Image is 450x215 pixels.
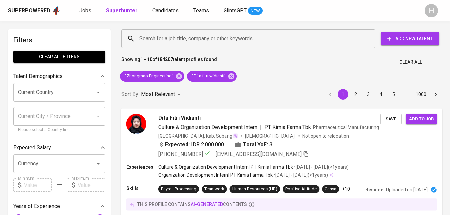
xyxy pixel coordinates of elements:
button: Clear All [397,56,425,68]
div: Expected Salary [13,141,105,154]
span: Candidates [152,7,179,14]
a: Candidates [152,7,180,15]
button: Go to page 4 [376,89,386,100]
b: 184207 [157,57,173,62]
img: magic_wand.svg [233,133,238,138]
div: H [425,4,438,17]
div: Talent Demographics [13,70,105,83]
p: Talent Demographics [13,72,63,80]
div: … [401,91,412,98]
p: Not open to relocation [302,132,349,139]
div: Payroll Processing [161,186,196,192]
span: Teams [193,7,209,14]
b: Superhunter [106,7,138,14]
img: app logo [52,6,61,16]
span: Add to job [409,115,434,123]
div: Superpowered [8,7,50,15]
p: Culture & Organization Development Intern | PT Kimia Farma Tbk [158,164,293,170]
div: "Dita fitri widianti" [187,71,237,82]
span: Clear All [399,58,422,66]
a: Superhunter [106,7,139,15]
button: Add to job [406,114,437,124]
button: Go to page 1000 [414,89,428,100]
a: Teams [193,7,210,15]
div: [GEOGRAPHIC_DATA], Kab. Subang [158,132,238,139]
span: Dita Fitri Widianti [158,114,201,122]
span: Jobs [79,7,91,14]
span: Clear All filters [19,53,100,61]
div: Canva [325,186,336,192]
button: Go to next page [430,89,441,100]
button: Open [94,159,103,168]
span: [PHONE_NUMBER] [158,151,203,157]
button: Open [94,88,103,97]
button: Save [380,114,402,124]
p: Uploaded on [DATE] [386,186,428,193]
p: this profile contains contents [137,201,247,208]
button: Go to page 2 [350,89,361,100]
span: Add New Talent [386,35,434,43]
p: • [DATE] - [DATE] ( <1 years ) [293,164,348,170]
button: page 1 [338,89,348,100]
b: 1 - 10 [140,57,152,62]
div: IDR 2.000.000 [158,140,224,148]
span: NEW [248,8,263,14]
p: Organization Development Intern | PT Kimia Farma Tbk [158,172,273,178]
b: Expected: [165,140,190,148]
a: Superpoweredapp logo [8,6,61,16]
p: Experiences [126,164,158,170]
button: Go to page 3 [363,89,374,100]
p: Resume [365,186,383,193]
p: Sort By [121,90,138,98]
span: "Dita fitri widianti" [187,73,230,79]
input: Value [24,178,52,192]
span: Culture & Organization Development Intern [158,124,257,130]
a: Jobs [79,7,93,15]
span: GlintsGPT [224,7,247,14]
p: Please select a Country first [18,127,101,133]
div: Positive Attitude [285,186,317,192]
p: Showing of talent profiles found [121,56,217,68]
div: Human Resources (HR) [232,186,277,192]
span: "Zhongmao Engineering" [120,73,177,79]
p: Skills [126,185,158,192]
span: Save [384,115,398,123]
a: GlintsGPT NEW [224,7,263,15]
div: Teamwork [204,186,224,192]
span: 3 [269,140,272,148]
span: | [260,123,262,131]
img: 3258336479eec478f0f8dbd801fa0549.jpg [126,114,146,134]
span: [DEMOGRAPHIC_DATA] [245,132,296,139]
span: [EMAIL_ADDRESS][DOMAIN_NAME] [216,151,302,157]
p: Years of Experience [13,202,60,210]
b: Total YoE: [243,140,268,148]
div: "Zhongmao Engineering" [120,71,184,82]
span: AI-generated [191,202,223,207]
span: Pharmaceutical Manufacturing [313,124,379,130]
button: Add New Talent [381,32,439,45]
button: Go to page 5 [388,89,399,100]
span: PT Kimia Farma Tbk [264,124,311,130]
p: • [DATE] - [DATE] ( <1 years ) [273,172,328,178]
p: Expected Salary [13,144,51,152]
h6: Filters [13,35,105,45]
button: Clear All filters [13,51,105,63]
p: +10 [342,186,350,192]
p: Most Relevant [141,90,175,98]
nav: pagination navigation [324,89,442,100]
input: Value [78,178,105,192]
div: Most Relevant [141,88,183,101]
div: Years of Experience [13,200,105,213]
